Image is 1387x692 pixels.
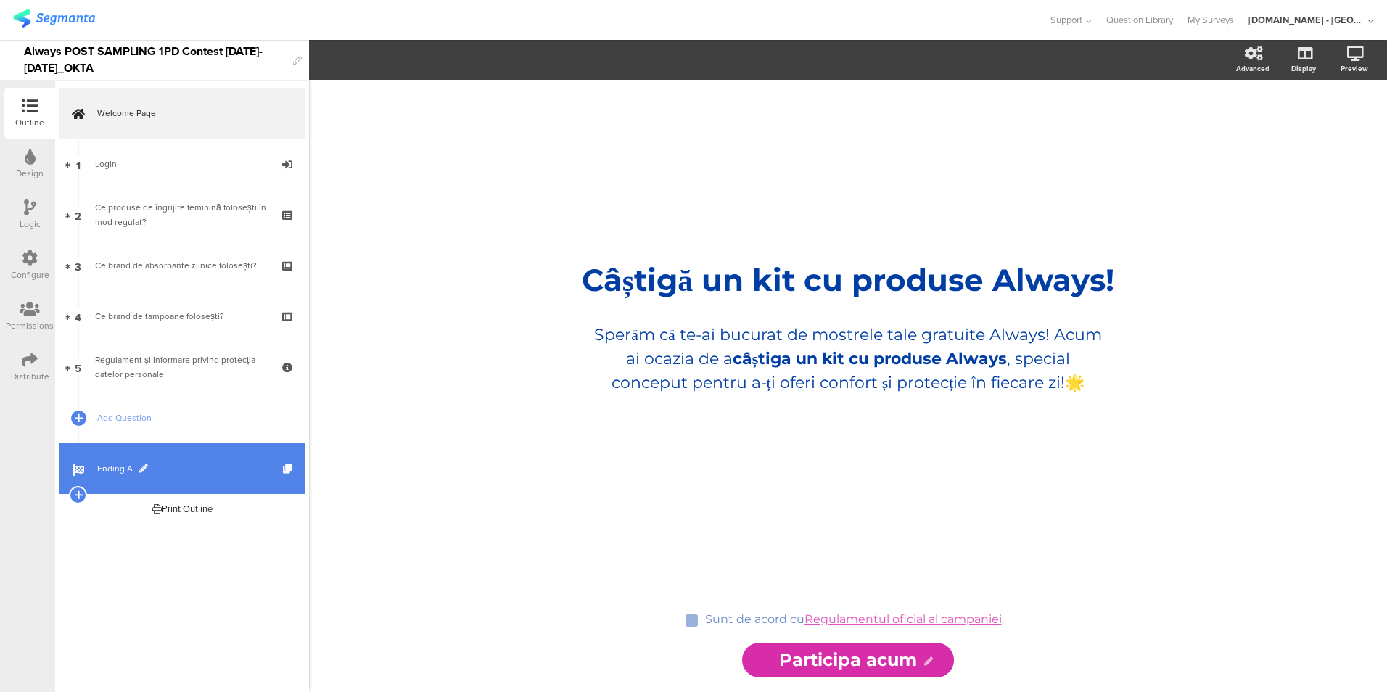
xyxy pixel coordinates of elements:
[95,200,268,229] div: Ce produse de îngrijire feminină folosești în mod regulat?
[742,643,955,677] input: Start
[1236,63,1269,74] div: Advanced
[580,261,1116,299] p: Câștigă un kit cu produse Always!
[6,319,54,332] div: Permissions
[20,218,41,231] div: Logic
[804,612,1002,626] a: Regulamentul oficial al campaniei
[59,443,305,494] a: Ending A
[16,167,44,180] div: Design
[75,258,81,273] span: 3
[1341,63,1368,74] div: Preview
[75,359,81,375] span: 5
[59,342,305,392] a: 5 Regulament și informare privind protecția datelor personale
[75,207,81,223] span: 2
[75,308,81,324] span: 4
[97,106,283,120] span: Welcome Page
[733,349,1008,368] strong: câștiga un kit cu produse Always
[59,139,305,189] a: 1 Login
[97,411,283,425] span: Add Question
[95,309,268,324] div: Ce brand de tampoane folosești?
[1248,13,1365,27] div: [DOMAIN_NAME] - [GEOGRAPHIC_DATA]
[76,156,81,172] span: 1
[152,502,213,516] div: Print Outline
[59,291,305,342] a: 4 Ce brand de tampoane folosești?
[1050,13,1082,27] span: Support
[283,464,295,474] i: Duplicate
[59,189,305,240] a: 2 Ce produse de îngrijire feminină folosești în mod regulat?
[705,612,1004,626] p: Sunt de acord cu .
[11,370,49,383] div: Distribute
[59,240,305,291] a: 3 Ce brand de absorbante zilnice folosești?
[24,40,286,80] div: Always POST SAMPLING 1PD Contest [DATE]-[DATE]_OKTA
[97,461,283,476] span: Ending A
[95,258,268,273] div: Ce brand de absorbante zilnice folosești?
[13,9,95,28] img: segmanta logo
[95,157,268,171] div: Login
[59,88,305,139] a: Welcome Page
[1291,63,1316,74] div: Display
[95,353,268,382] div: Regulament și informare privind protecția datelor personale
[11,268,49,281] div: Configure
[594,323,1102,395] p: Sperăm că te-ai bucurat de mostrele tale gratuite Always! Acum ai ocazia de a , special conceput ...
[15,116,44,129] div: Outline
